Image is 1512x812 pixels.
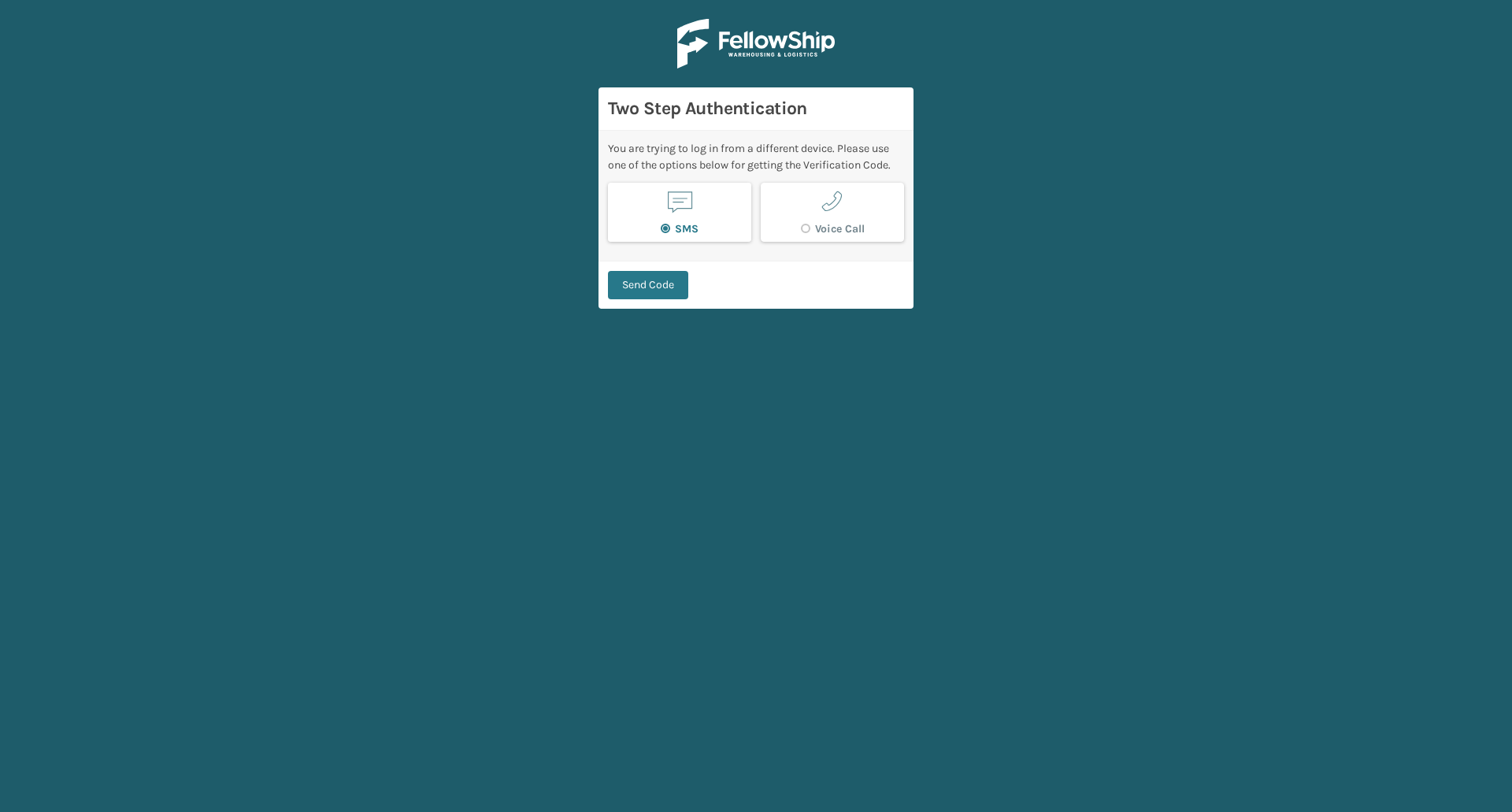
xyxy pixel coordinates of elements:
[661,222,699,235] label: SMS
[677,19,835,69] img: Logo
[608,140,904,173] div: You are trying to log in from a different device. Please use one of the options below for getting...
[801,222,865,235] label: Voice Call
[608,97,904,121] h3: Two Step Authentication
[608,271,688,299] button: Send Code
